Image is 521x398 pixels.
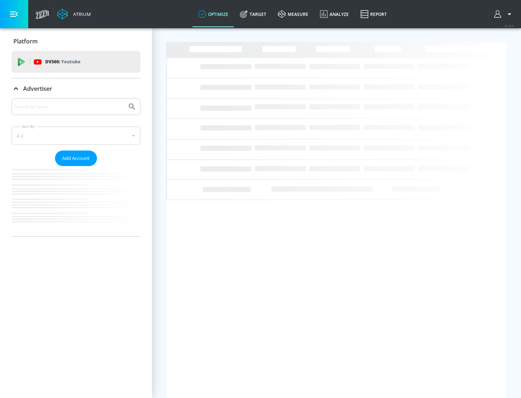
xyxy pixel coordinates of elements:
[12,31,140,51] div: Platform
[504,24,514,28] span: v 4.28.0
[57,9,91,20] a: Atrium
[13,37,38,45] p: Platform
[12,98,140,236] div: Advertiser
[62,154,90,162] span: Add Account
[70,11,91,17] div: Atrium
[355,1,393,27] a: Report
[55,151,97,166] button: Add Account
[45,58,80,66] p: DV360:
[12,79,140,99] div: Advertiser
[12,51,140,73] div: DV360: Youtube
[12,166,140,236] nav: list of Advertiser
[23,85,52,93] p: Advertiser
[21,124,36,129] label: Sort By
[234,1,272,27] a: Target
[61,58,80,65] p: Youtube
[192,1,234,27] a: optimize
[314,1,355,27] a: Analyze
[14,102,124,111] input: Search by name
[12,127,140,145] div: A-Z
[272,1,314,27] a: measure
